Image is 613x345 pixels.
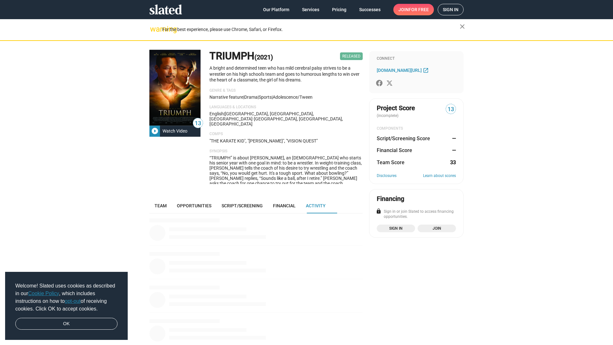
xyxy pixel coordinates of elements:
[377,113,400,118] span: (incomplete)
[209,111,224,116] span: English
[222,203,263,208] span: Script/Screening
[258,4,294,15] a: Our Platform
[450,147,456,154] dd: —
[443,4,458,15] span: Sign in
[377,56,456,61] div: Connect
[377,195,404,203] div: Financing
[155,203,167,208] span: Team
[268,198,301,213] a: Financial
[209,95,243,100] span: Narrative feature
[377,209,456,219] div: Sign in or join Slated to access financing opportunities.
[177,203,211,208] span: Opportunities
[243,95,244,100] span: |
[332,4,346,15] span: Pricing
[162,25,460,34] div: For the best experience, please use Chrome, Safari, or Firefox.
[209,116,343,126] span: [GEOGRAPHIC_DATA], [GEOGRAPHIC_DATA], [GEOGRAPHIC_DATA]
[149,198,172,213] a: Team
[149,50,201,126] img: TRIUMPH
[359,4,381,15] span: Successes
[244,95,258,100] span: Drama
[377,147,412,154] dt: Financial Score
[28,291,59,296] a: Cookie Policy
[193,119,203,128] span: 13
[15,282,117,313] span: Welcome! Slated uses cookies as described in our , which includes instructions on how to of recei...
[160,125,190,137] div: Watch Video
[377,104,415,112] span: Project Score
[377,66,430,74] a: [DOMAIN_NAME][URL]
[297,4,324,15] a: Services
[354,4,386,15] a: Successes
[377,126,456,131] div: COMPONENTS
[302,4,319,15] span: Services
[151,127,159,135] mat-icon: play_circle_filled
[273,95,313,100] span: adolescence/tween
[340,52,363,60] span: Released
[172,198,216,213] a: Opportunities
[209,65,363,83] p: A bright and determined teen who has mild cerebral palsy strives to be a wrestler on his high sch...
[272,95,273,100] span: |
[301,198,331,213] a: Activity
[209,49,273,63] h1: TRIUMPH
[209,88,363,93] p: Genre & Tags
[209,138,363,144] p: "THE KARATE KID", "[PERSON_NAME]", "VISION QUEST"
[327,4,352,15] a: Pricing
[393,4,434,15] a: Joinfor free
[446,105,456,114] span: 13
[149,125,201,137] button: Watch Video
[418,225,456,232] a: Join
[150,25,158,33] mat-icon: warning
[258,95,259,100] span: |
[409,4,429,15] span: for free
[377,159,405,166] dt: Team Score
[376,208,382,214] mat-icon: lock
[421,225,452,232] span: Join
[209,149,363,154] p: Synopsis
[273,203,296,208] span: Financial
[209,155,362,237] span: “TRIUMPH” is about [PERSON_NAME], an [DEMOGRAPHIC_DATA] who starts his senior year with one goal ...
[306,203,326,208] span: Activity
[209,132,363,137] p: Comps
[377,68,422,73] span: [DOMAIN_NAME][URL]
[423,173,456,179] a: Learn about scores
[450,159,456,166] dd: 33
[377,135,430,142] dt: Script/Screening Score
[15,318,117,330] a: dismiss cookie message
[438,4,464,15] a: Sign in
[458,23,466,30] mat-icon: close
[254,53,273,61] span: (2021)
[263,4,289,15] span: Our Platform
[398,4,429,15] span: Join
[65,298,81,304] a: opt-out
[377,173,397,179] a: Disclosures
[253,116,254,121] span: ·
[209,111,314,121] span: [GEOGRAPHIC_DATA], [GEOGRAPHIC_DATA], [GEOGRAPHIC_DATA]
[423,67,429,73] mat-icon: open_in_new
[5,272,128,340] div: cookieconsent
[224,111,225,116] span: |
[209,105,363,110] p: Languages & Locations
[381,225,411,232] span: Sign in
[216,198,268,213] a: Script/Screening
[259,95,272,100] span: Sports
[450,135,456,142] dd: —
[377,225,415,232] a: Sign in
